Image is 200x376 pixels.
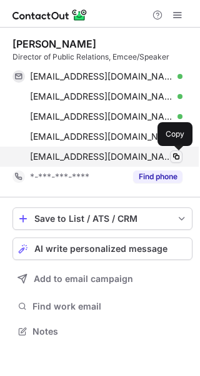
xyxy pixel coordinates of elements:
[30,111,173,122] span: [EMAIL_ADDRESS][DOMAIN_NAME]
[30,91,173,102] span: [EMAIL_ADDRESS][DOMAIN_NAME]
[34,274,133,284] span: Add to email campaign
[12,323,192,340] button: Notes
[34,214,171,224] div: Save to List / ATS / CRM
[12,207,192,230] button: save-profile-one-click
[12,268,192,290] button: Add to email campaign
[30,71,173,82] span: [EMAIL_ADDRESS][DOMAIN_NAME]
[12,51,192,63] div: Director of Public Relations, Emcee/Speaker
[12,238,192,260] button: AI write personalized message
[30,131,173,142] span: [EMAIL_ADDRESS][DOMAIN_NAME]
[12,38,96,50] div: [PERSON_NAME]
[12,298,192,315] button: Find work email
[12,8,87,23] img: ContactOut v5.3.10
[30,151,173,162] span: [EMAIL_ADDRESS][DOMAIN_NAME]
[32,301,187,312] span: Find work email
[32,326,187,337] span: Notes
[34,244,167,254] span: AI write personalized message
[133,170,182,183] button: Reveal Button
